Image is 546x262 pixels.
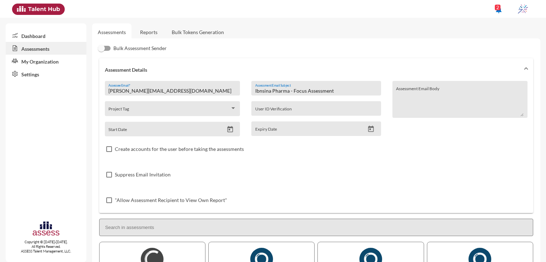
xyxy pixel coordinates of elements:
button: Open calendar [365,125,377,133]
a: My Organization [6,55,86,67]
mat-icon: notifications [494,5,503,14]
button: Open calendar [224,126,236,133]
img: assesscompany-logo.png [32,220,60,238]
a: Settings [6,67,86,80]
span: Suppress Email Invitation [115,170,171,179]
a: Reports [134,23,163,41]
a: Assessments [6,42,86,55]
span: "Allow Assessment Recipient to View Own Report" [115,196,227,204]
span: Bulk Assessment Sender [113,44,167,53]
mat-panel-title: Assessment Details [105,67,519,73]
p: Copyright © [DATE]-[DATE]. All Rights Reserved. ASSESS Talent Management, LLC. [6,240,86,253]
div: Assessment Details [99,81,533,213]
mat-expansion-panel-header: Assessment Details [99,58,533,81]
a: Dashboard [6,29,86,42]
a: Bulk Tokens Generation [166,23,230,41]
span: Create accounts for the user before taking the assessments [115,145,244,153]
input: Assessee Email [108,88,236,94]
input: Search in assessments [99,219,533,236]
div: 2 [495,5,500,10]
input: Assessment Email Subject [255,88,377,94]
a: Assessments [98,29,126,35]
